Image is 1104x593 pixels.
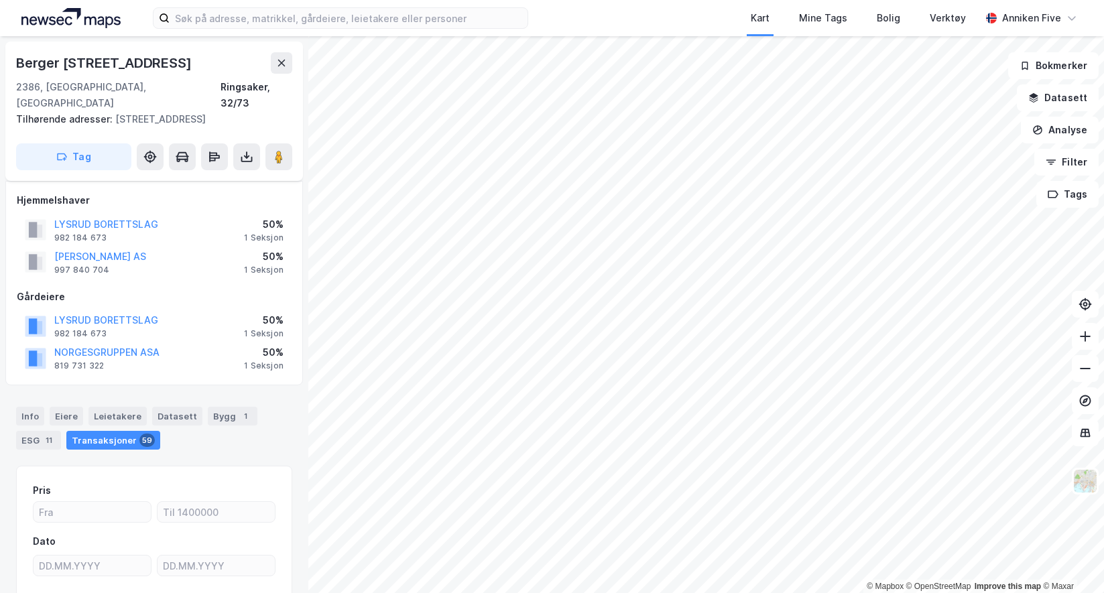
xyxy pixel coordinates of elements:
div: 1 [239,409,252,423]
div: 997 840 704 [54,265,109,275]
div: 982 184 673 [54,328,107,339]
input: DD.MM.YYYY [34,555,151,576]
div: Dato [33,533,56,549]
span: Tilhørende adresser: [16,113,115,125]
iframe: Chat Widget [1037,529,1104,593]
button: Datasett [1017,84,1099,111]
div: 819 731 322 [54,360,104,371]
div: 50% [244,249,284,265]
div: Info [16,407,44,425]
input: Søk på adresse, matrikkel, gårdeiere, leietakere eller personer [170,8,528,28]
img: logo.a4113a55bc3d86da70a041830d287a7e.svg [21,8,121,28]
button: Analyse [1021,117,1099,143]
div: Mine Tags [799,10,847,26]
div: Hjemmelshaver [17,192,292,208]
a: Mapbox [867,582,904,591]
div: 1 Seksjon [244,360,284,371]
div: 2386, [GEOGRAPHIC_DATA], [GEOGRAPHIC_DATA] [16,79,221,111]
div: Verktøy [930,10,966,26]
div: 1 Seksjon [244,233,284,243]
div: 11 [42,434,56,447]
div: Leietakere [88,407,147,425]
div: Kart [751,10,770,26]
div: 59 [139,434,155,447]
div: 50% [244,344,284,360]
div: 1 Seksjon [244,328,284,339]
div: 1 Seksjon [244,265,284,275]
div: Gårdeiere [17,289,292,305]
input: DD.MM.YYYY [158,555,275,576]
div: 982 184 673 [54,233,107,243]
div: Datasett [152,407,202,425]
div: Eiere [50,407,83,425]
button: Tag [16,143,131,170]
div: Pris [33,482,51,499]
input: Fra [34,502,151,522]
button: Bokmerker [1008,52,1099,79]
input: Til 1400000 [158,502,275,522]
a: OpenStreetMap [906,582,971,591]
button: Filter [1034,149,1099,176]
div: Ringsaker, 32/73 [221,79,292,111]
div: 50% [244,312,284,328]
div: Transaksjoner [66,431,160,450]
div: ESG [16,431,61,450]
div: Bolig [877,10,900,26]
div: Kontrollprogram for chat [1037,529,1104,593]
img: Z [1072,468,1098,494]
div: Bygg [208,407,257,425]
div: 50% [244,216,284,233]
a: Improve this map [975,582,1041,591]
div: [STREET_ADDRESS] [16,111,282,127]
button: Tags [1036,181,1099,208]
div: Anniken Five [1002,10,1061,26]
div: Berger [STREET_ADDRESS] [16,52,194,74]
